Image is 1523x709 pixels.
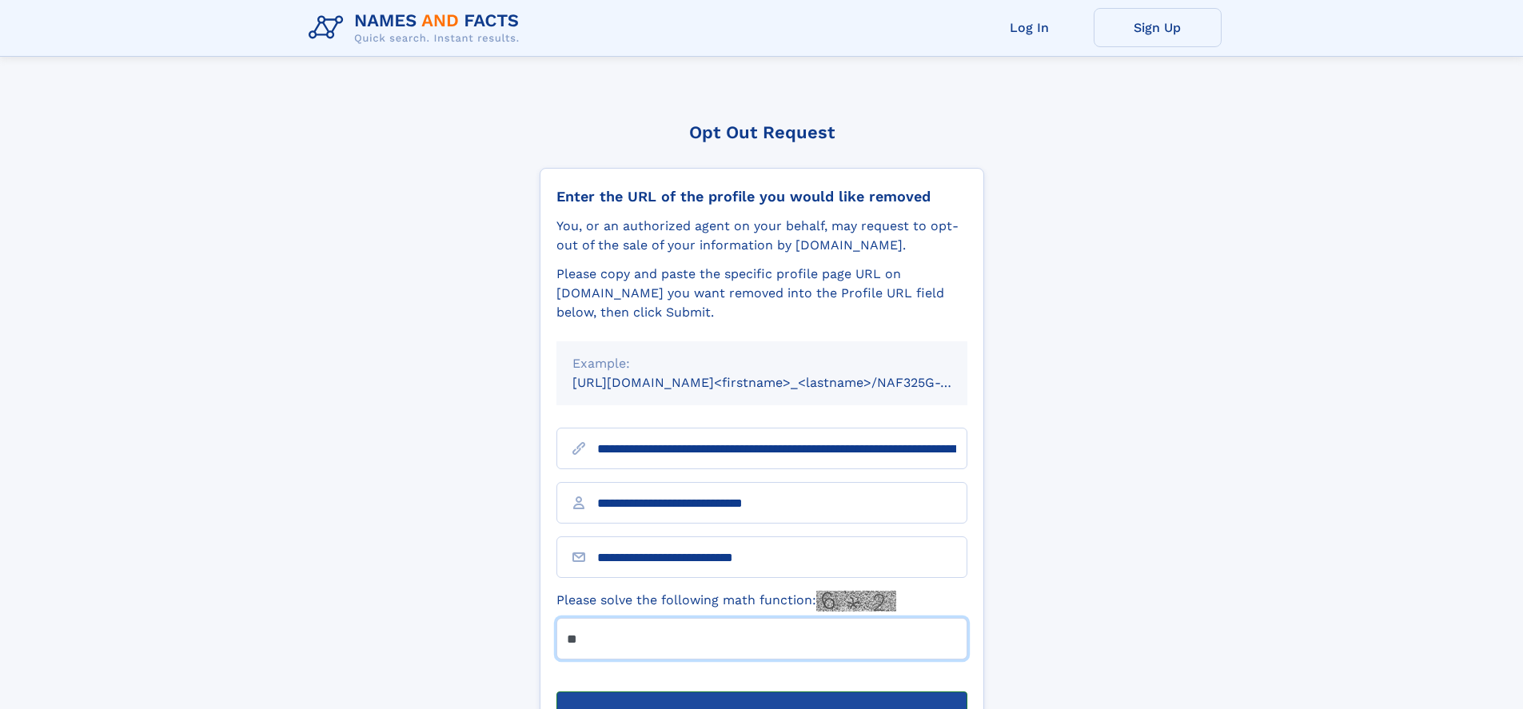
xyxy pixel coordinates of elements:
div: Example: [572,354,951,373]
a: Sign Up [1094,8,1222,47]
a: Log In [966,8,1094,47]
label: Please solve the following math function: [556,591,896,611]
img: Logo Names and Facts [302,6,532,50]
small: [URL][DOMAIN_NAME]<firstname>_<lastname>/NAF325G-xxxxxxxx [572,375,998,390]
div: You, or an authorized agent on your behalf, may request to opt-out of the sale of your informatio... [556,217,967,255]
div: Please copy and paste the specific profile page URL on [DOMAIN_NAME] you want removed into the Pr... [556,265,967,322]
div: Enter the URL of the profile you would like removed [556,188,967,205]
div: Opt Out Request [540,122,984,142]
